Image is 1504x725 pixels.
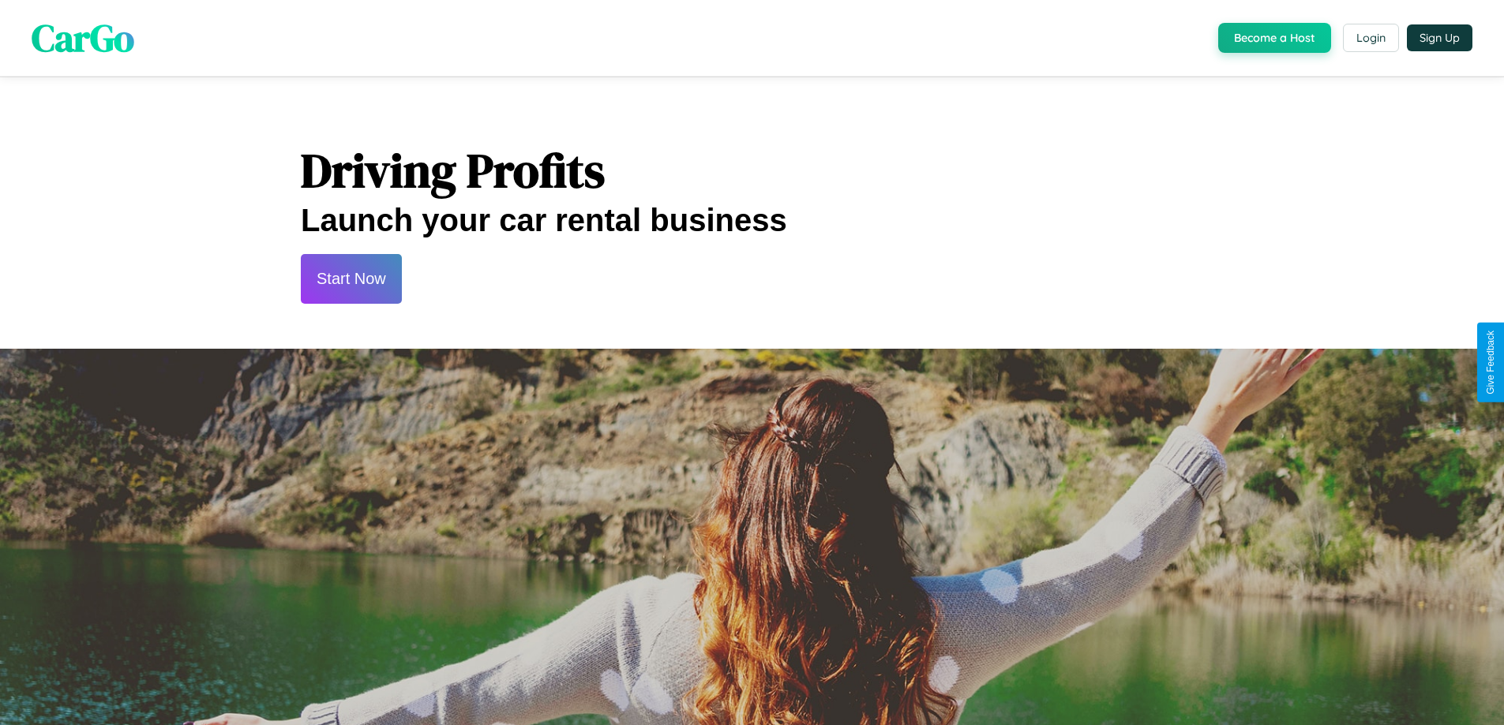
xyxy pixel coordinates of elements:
button: Become a Host [1218,23,1331,53]
button: Sign Up [1407,24,1472,51]
span: CarGo [32,12,134,64]
button: Start Now [301,254,402,304]
div: Give Feedback [1485,331,1496,394]
h2: Launch your car rental business [301,203,1203,238]
button: Login [1343,24,1399,52]
h1: Driving Profits [301,138,1203,203]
